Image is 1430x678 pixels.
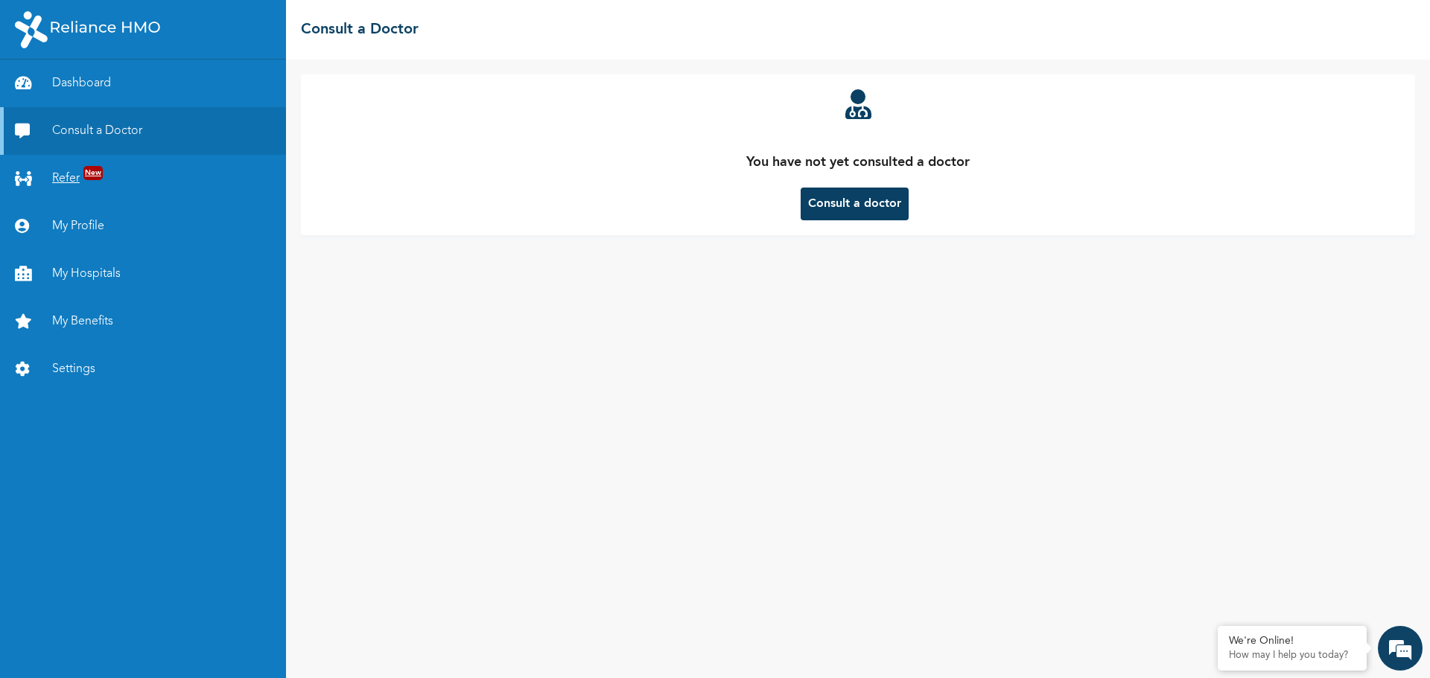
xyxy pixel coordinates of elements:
div: Minimize live chat window [244,7,280,43]
img: d_794563401_company_1708531726252_794563401 [28,74,60,112]
h2: Consult a Doctor [301,19,419,41]
span: New [83,166,103,180]
textarea: Type your message and hit 'Enter' [7,452,284,505]
div: We're Online! [1229,635,1356,647]
span: We're online! [86,211,206,361]
p: You have not yet consulted a doctor [746,153,970,173]
span: Conversation [7,531,146,541]
div: FAQs [146,505,285,551]
p: How may I help you today? [1229,650,1356,662]
img: RelianceHMO's Logo [15,11,160,48]
div: Chat with us now [77,83,250,103]
button: Consult a doctor [801,188,909,220]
